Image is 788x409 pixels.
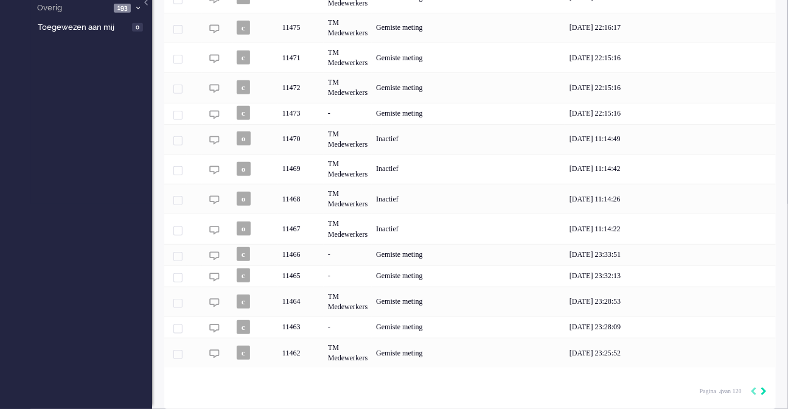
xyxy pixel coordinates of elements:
[209,298,220,308] img: ic_chat_grey.svg
[164,338,776,368] div: 11462
[164,124,776,154] div: 11470
[209,165,220,175] img: ic_chat_grey.svg
[565,316,776,338] div: [DATE] 23:28:09
[372,13,565,43] div: Gemiste meting
[237,268,250,282] span: c
[565,287,776,316] div: [DATE] 23:28:53
[278,103,324,124] div: 11473
[164,287,776,316] div: 11464
[372,184,565,214] div: Inactief
[209,83,220,94] img: ic_chat_grey.svg
[278,244,324,265] div: 11466
[209,195,220,205] img: ic_chat_grey.svg
[237,346,250,360] span: c
[164,43,776,72] div: 11471
[209,54,220,64] img: ic_chat_grey.svg
[164,184,776,214] div: 11468
[750,386,756,398] div: Previous
[35,20,152,33] a: Toegewezen aan mij 0
[565,265,776,287] div: [DATE] 23:32:13
[237,131,251,145] span: o
[237,222,251,236] span: o
[237,295,250,309] span: c
[565,72,776,102] div: [DATE] 22:15:16
[164,265,776,287] div: 11465
[278,184,324,214] div: 11468
[565,214,776,243] div: [DATE] 11:14:22
[324,43,372,72] div: TM Medewerkers
[565,13,776,43] div: [DATE] 22:16:17
[565,103,776,124] div: [DATE] 22:15:16
[324,72,372,102] div: TM Medewerkers
[372,43,565,72] div: Gemiste meting
[372,154,565,184] div: Inactief
[716,388,722,396] input: Page
[237,162,251,176] span: o
[324,287,372,316] div: TM Medewerkers
[278,124,324,154] div: 11470
[278,316,324,338] div: 11463
[372,124,565,154] div: Inactief
[278,214,324,243] div: 11467
[114,4,131,13] span: 193
[237,247,250,261] span: c
[565,124,776,154] div: [DATE] 11:14:49
[761,386,767,398] div: Next
[700,382,767,400] div: Pagination
[209,110,220,120] img: ic_chat_grey.svg
[164,244,776,265] div: 11466
[372,316,565,338] div: Gemiste meting
[209,24,220,34] img: ic_chat_grey.svg
[209,272,220,282] img: ic_chat_grey.svg
[164,103,776,124] div: 11473
[324,184,372,214] div: TM Medewerkers
[278,72,324,102] div: 11472
[324,154,372,184] div: TM Medewerkers
[278,154,324,184] div: 11469
[278,43,324,72] div: 11471
[164,72,776,102] div: 11472
[324,338,372,368] div: TM Medewerkers
[278,287,324,316] div: 11464
[38,22,128,33] span: Toegewezen aan mij
[35,2,110,14] span: Overig
[324,103,372,124] div: -
[372,103,565,124] div: Gemiste meting
[372,214,565,243] div: Inactief
[565,338,776,368] div: [DATE] 23:25:52
[237,106,250,120] span: c
[209,225,220,236] img: ic_chat_grey.svg
[164,316,776,338] div: 11463
[209,349,220,359] img: ic_chat_grey.svg
[324,265,372,287] div: -
[372,338,565,368] div: Gemiste meting
[237,21,250,35] span: c
[237,320,250,334] span: c
[237,51,250,65] span: c
[372,287,565,316] div: Gemiste meting
[278,338,324,368] div: 11462
[324,316,372,338] div: -
[565,184,776,214] div: [DATE] 11:14:26
[565,43,776,72] div: [DATE] 22:15:16
[209,323,220,334] img: ic_chat_grey.svg
[237,80,250,94] span: c
[372,265,565,287] div: Gemiste meting
[164,214,776,243] div: 11467
[565,154,776,184] div: [DATE] 11:14:42
[278,13,324,43] div: 11475
[164,13,776,43] div: 11475
[372,244,565,265] div: Gemiste meting
[209,135,220,145] img: ic_chat_grey.svg
[324,244,372,265] div: -
[324,124,372,154] div: TM Medewerkers
[372,72,565,102] div: Gemiste meting
[164,154,776,184] div: 11469
[237,192,251,206] span: o
[132,23,143,32] span: 0
[565,244,776,265] div: [DATE] 23:33:51
[324,214,372,243] div: TM Medewerkers
[209,251,220,261] img: ic_chat_grey.svg
[278,265,324,287] div: 11465
[324,13,372,43] div: TM Medewerkers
